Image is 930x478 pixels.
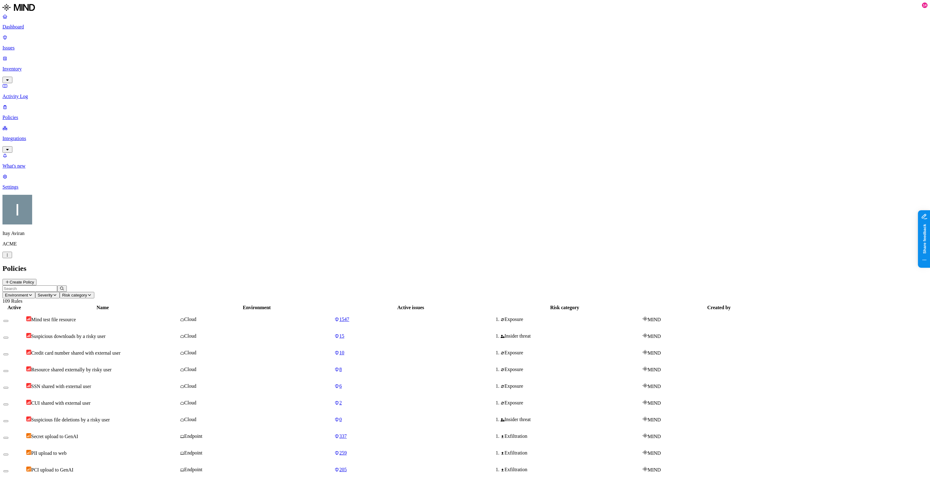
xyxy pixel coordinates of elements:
[335,433,487,439] a: 337
[339,367,342,372] span: 8
[339,417,342,422] span: 0
[642,316,648,321] img: mind-logo-icon.svg
[26,450,31,455] img: severity-medium.svg
[31,367,112,372] span: Resource shared externally by risky user
[648,434,661,439] span: MIND
[26,316,31,321] img: severity-high.svg
[2,125,928,152] a: Integrations
[501,433,641,439] div: Exfiltration
[642,400,648,405] img: mind-logo-icon.svg
[642,350,648,355] img: mind-logo-icon.svg
[339,450,347,455] span: 259
[488,305,641,310] div: Risk category
[335,417,487,422] a: 0
[339,433,347,439] span: 337
[26,416,31,421] img: severity-high.svg
[922,2,928,8] div: 14
[31,384,91,389] span: SSN shared with external user
[2,45,928,51] p: Issues
[2,279,36,285] button: Create Policy
[335,333,487,339] a: 15
[38,293,53,297] span: Severity
[339,333,344,339] span: 15
[26,383,31,388] img: severity-high.svg
[335,367,487,372] a: 8
[184,367,196,372] span: Cloud
[501,333,641,339] div: Insider threat
[2,66,928,72] p: Inventory
[642,467,648,472] img: mind-logo-icon.svg
[2,163,928,169] p: What's new
[2,174,928,190] a: Settings
[501,383,641,389] div: Exposure
[335,400,487,406] a: 2
[2,298,22,304] span: 109 Rules
[648,350,661,356] span: MIND
[339,467,347,472] span: 205
[501,317,641,322] div: Exposure
[26,366,31,371] img: severity-high.svg
[648,400,661,406] span: MIND
[31,350,121,356] span: Credit card number shared with external user
[339,400,342,405] span: 2
[2,195,32,224] img: Itay Aviran
[2,14,928,30] a: Dashboard
[501,350,641,356] div: Exposure
[2,2,35,12] img: MIND
[184,333,196,339] span: Cloud
[335,383,487,389] a: 6
[648,417,661,422] span: MIND
[642,416,648,421] img: mind-logo-icon.svg
[648,317,661,322] span: MIND
[3,305,25,310] div: Active
[2,153,928,169] a: What's new
[501,467,641,472] div: Exfiltration
[642,333,648,338] img: mind-logo-icon.svg
[26,350,31,355] img: severity-high.svg
[31,417,110,422] span: Suspicious file deletions by a risky user
[642,433,648,438] img: mind-logo-icon.svg
[642,383,648,388] img: mind-logo-icon.svg
[184,433,203,439] span: Endpoint
[2,104,928,120] a: Policies
[335,350,487,356] a: 10
[31,467,73,472] span: PCI upload to GenAI
[335,467,487,472] a: 205
[642,305,796,310] div: Created by
[184,400,196,405] span: Cloud
[26,400,31,405] img: severity-high.svg
[501,450,641,456] div: Exfiltration
[648,384,661,389] span: MIND
[184,417,196,422] span: Cloud
[2,184,928,190] p: Settings
[642,450,648,455] img: mind-logo-icon.svg
[2,24,928,30] p: Dashboard
[339,317,349,322] span: 1547
[26,305,179,310] div: Name
[2,94,928,99] p: Activity Log
[2,56,928,82] a: Inventory
[335,305,487,310] div: Active issues
[31,434,78,439] span: Secret upload to GenAI
[501,367,641,372] div: Exposure
[648,367,661,372] span: MIND
[31,400,91,406] span: CUI shared with external user
[180,305,333,310] div: Environment
[31,334,105,339] span: Suspicious downloads by a risky user
[184,317,196,322] span: Cloud
[5,293,28,297] span: Environment
[339,350,344,355] span: 10
[62,293,87,297] span: Risk category
[184,467,203,472] span: Endpoint
[31,450,66,456] span: PII upload to web
[26,467,31,472] img: severity-medium.svg
[335,317,487,322] a: 1547
[26,333,31,338] img: severity-high.svg
[501,400,641,406] div: Exposure
[184,450,203,455] span: Endpoint
[335,450,487,456] a: 259
[2,83,928,99] a: Activity Log
[642,366,648,371] img: mind-logo-icon.svg
[2,285,57,292] input: Search
[184,350,196,355] span: Cloud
